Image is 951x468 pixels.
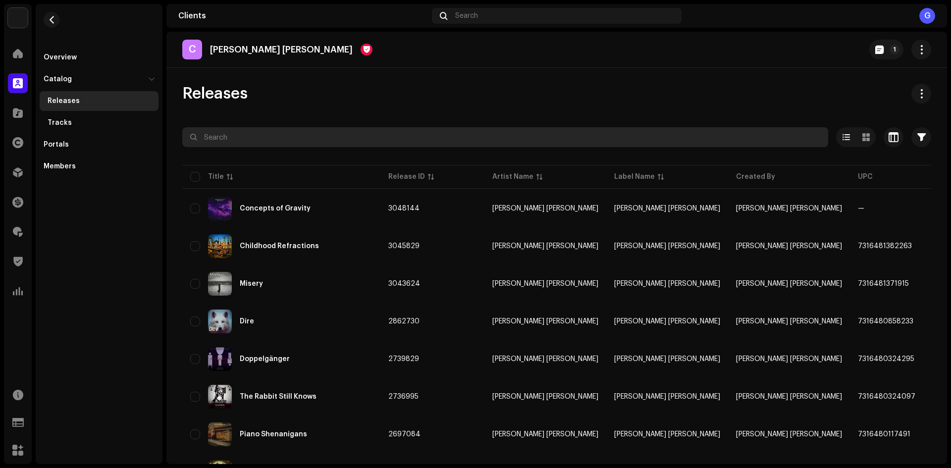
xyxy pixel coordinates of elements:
span: 3043624 [388,280,420,287]
span: Cooper Greuling [736,243,842,250]
img: 9286feaa-b33c-4df4-84f7-05b8153211d8 [208,272,232,296]
div: Catalog [44,75,72,83]
span: 3048144 [388,205,420,212]
re-m-nav-item: Releases [40,91,158,111]
p: [PERSON_NAME] [PERSON_NAME] [210,45,353,55]
div: Portals [44,141,69,149]
span: Cooper Greuling [736,318,842,325]
span: 7316480324295 [858,356,914,363]
div: Releases [48,97,80,105]
span: 7316481371915 [858,280,909,287]
span: 7316481382263 [858,243,912,250]
span: Cooper Greuling [492,393,598,400]
img: bb549e82-3f54-41b5-8d74-ce06bd45c366 [8,8,28,28]
div: Tracks [48,119,72,127]
span: 2736995 [388,393,419,400]
span: Cooper Greuling [736,205,842,212]
div: [PERSON_NAME] [PERSON_NAME] [492,393,598,400]
img: be5a0ad4-ecc6-4711-85f8-a21c46d72188 [208,347,232,371]
img: cbffa4ef-6e25-48d9-a9e0-34c1bbba79eb [208,310,232,333]
div: Artist Name [492,172,533,182]
span: Cooper Greuling [614,205,720,212]
div: [PERSON_NAME] [PERSON_NAME] [492,431,598,438]
div: Release ID [388,172,425,182]
span: Cooper Greuling [736,280,842,287]
div: Dire [240,318,254,325]
span: Cooper Greuling [492,356,598,363]
span: 7316480324097 [858,393,915,400]
span: Cooper Greuling [614,318,720,325]
div: Concepts of Gravity [240,205,311,212]
div: The Rabbit Still Knows [240,393,317,400]
img: 9ebaa68d-c40a-4822-a923-ccbe597b6155 [208,385,232,409]
span: Cooper Greuling [492,431,598,438]
div: Overview [44,53,77,61]
span: 7316480117491 [858,431,910,438]
span: Cooper Greuling [614,356,720,363]
div: Members [44,162,76,170]
div: Clients [178,12,428,20]
re-m-nav-item: Members [40,156,158,176]
div: C [182,40,202,59]
span: Cooper Greuling [736,431,842,438]
div: [PERSON_NAME] [PERSON_NAME] [492,280,598,287]
span: 2697084 [388,431,421,438]
span: Cooper Greuling [614,243,720,250]
re-m-nav-dropdown: Catalog [40,69,158,133]
div: Title [208,172,224,182]
span: Cooper Greuling [492,318,598,325]
img: f33dd515-255e-4bc8-b49e-ba7548854c40 [208,197,232,220]
span: Cooper Greuling [614,431,720,438]
button: 1 [869,40,903,59]
span: 2862730 [388,318,420,325]
div: [PERSON_NAME] [PERSON_NAME] [492,205,598,212]
div: [PERSON_NAME] [PERSON_NAME] [492,243,598,250]
div: [PERSON_NAME] [PERSON_NAME] [492,356,598,363]
re-m-nav-item: Portals [40,135,158,155]
div: Piano Shenanigans [240,431,307,438]
span: Cooper Greuling [492,205,598,212]
span: Releases [182,84,248,104]
input: Search [182,127,828,147]
re-m-nav-item: Tracks [40,113,158,133]
span: 3045829 [388,243,420,250]
span: Cooper Greuling [492,243,598,250]
span: Cooper Greuling [736,393,842,400]
span: 7316480858233 [858,318,913,325]
span: Cooper Greuling [736,356,842,363]
span: Cooper Greuling [614,393,720,400]
span: Cooper Greuling [614,280,720,287]
img: 6c8e30fd-3284-49eb-b04d-c0b55ab1154f [208,422,232,446]
img: 32514409-41b4-4734-ad05-ac4c1360bca6 [208,234,232,258]
p-badge: 1 [890,45,899,54]
div: Childhood Refractions [240,243,319,250]
div: Misery [240,280,263,287]
re-m-nav-item: Overview [40,48,158,67]
div: Doppelgänger [240,356,290,363]
div: [PERSON_NAME] [PERSON_NAME] [492,318,598,325]
span: — [858,205,864,212]
span: Search [455,12,478,20]
span: Cooper Greuling [492,280,598,287]
div: G [919,8,935,24]
span: 2739829 [388,356,419,363]
div: Label Name [614,172,655,182]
